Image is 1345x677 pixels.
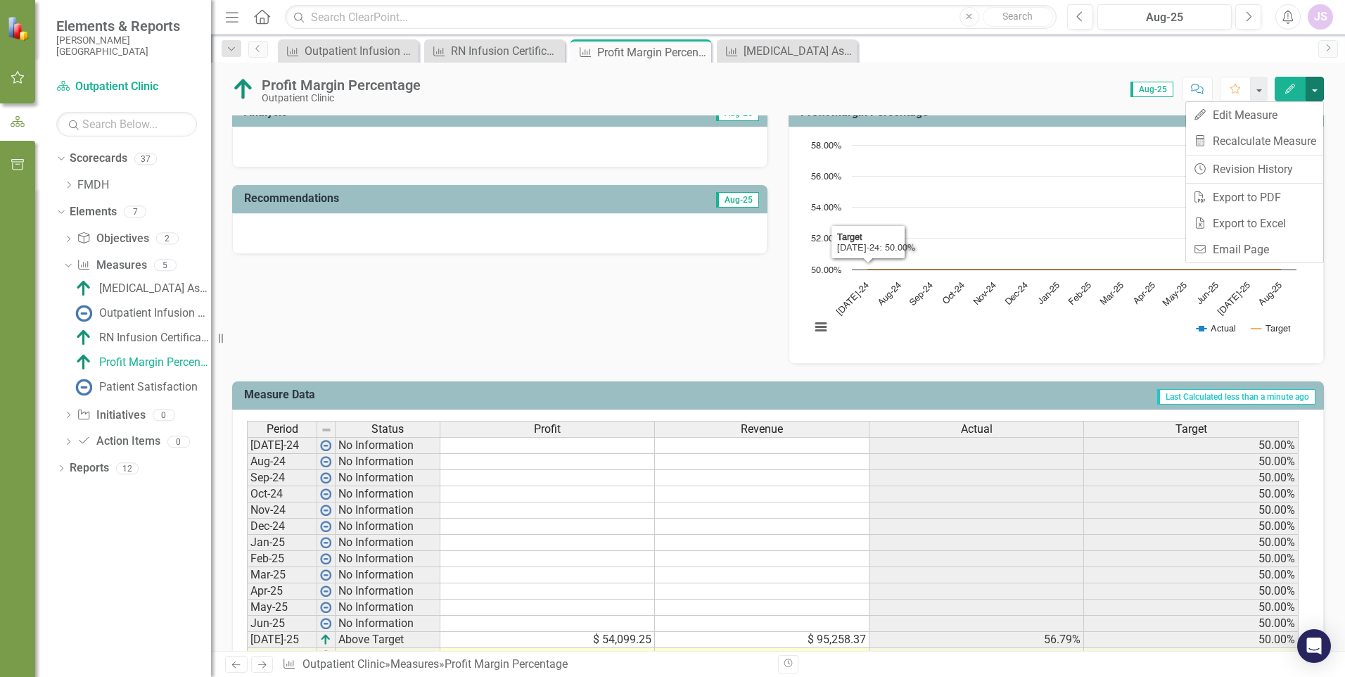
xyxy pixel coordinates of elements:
[655,632,869,648] td: $ 95,258.37
[156,233,179,245] div: 2
[72,302,211,324] a: Outpatient Infusion Accuracy Rate
[99,307,211,319] div: Outpatient Infusion Accuracy Rate
[1251,323,1291,334] button: Show Target
[72,277,211,300] a: [MEDICAL_DATA] Associated [MEDICAL_DATA]
[99,331,211,344] div: RN Infusion Certification Compliance
[1084,567,1299,583] td: 50.00%
[247,648,317,664] td: Aug-25
[445,657,568,671] div: Profit Margin Percentage
[811,234,841,243] text: 52.00%
[75,280,92,297] img: Above Target
[972,281,998,307] text: Nov-24
[941,281,967,306] text: Oct-24
[247,454,317,470] td: Aug-24
[1132,281,1157,306] text: Apr-25
[451,42,561,60] div: RN Infusion Certification Compliance
[282,657,767,673] div: » »
[99,381,198,393] div: Patient Satisfaction
[801,106,1317,119] h3: Profit Margin Percentage
[247,567,317,583] td: Mar-25
[247,616,317,632] td: Jun-25
[1004,281,1030,307] text: Dec-24
[428,42,561,60] a: RN Infusion Certification Compliance
[1097,4,1232,30] button: Aug-25
[1257,281,1284,308] text: Aug-25
[336,567,440,583] td: No Information
[336,470,440,486] td: No Information
[285,5,1057,30] input: Search ClearPoint...
[302,657,385,671] a: Outpatient Clinic
[320,537,331,548] img: wPkqUstsMhMTgAAAABJRU5ErkJggg==
[336,616,440,632] td: No Information
[1186,128,1323,154] a: Recalculate Measure
[56,112,197,137] input: Search Below...
[247,486,317,502] td: Oct-24
[320,553,331,564] img: wPkqUstsMhMTgAAAABJRU5ErkJggg==
[244,106,498,119] h3: Analysis
[1084,648,1299,664] td: 50.00%
[1186,102,1323,128] a: Edit Measure
[99,356,211,369] div: Profit Margin Percentage
[1186,184,1323,210] a: Export to PDF
[1186,156,1323,182] a: Revision History
[72,376,198,398] a: Patient Satisfaction
[70,204,117,220] a: Elements
[77,434,160,450] a: Action Items
[320,618,331,629] img: wPkqUstsMhMTgAAAABJRU5ErkJggg==
[1216,281,1253,317] text: [DATE]-25
[811,203,841,213] text: 54.00%
[744,42,854,60] div: [MEDICAL_DATA] Associated [MEDICAL_DATA]
[320,602,331,613] img: wPkqUstsMhMTgAAAABJRU5ErkJggg==
[336,535,440,551] td: No Information
[154,259,177,271] div: 5
[1084,551,1299,567] td: 50.00%
[1036,281,1062,306] text: Jan-25
[336,632,440,648] td: Above Target
[247,470,317,486] td: Sep-24
[320,521,331,532] img: wPkqUstsMhMTgAAAABJRU5ErkJggg==
[1099,281,1125,307] text: Mar-25
[7,16,32,41] img: ClearPoint Strategy
[77,177,211,194] a: FMDH
[1084,502,1299,519] td: 50.00%
[1067,281,1093,307] text: Feb-25
[1308,4,1333,30] div: JS
[876,281,903,308] text: Aug-24
[1084,616,1299,632] td: 50.00%
[56,18,197,34] span: Elements & Reports
[75,329,92,346] img: Above Target
[70,151,127,167] a: Scorecards
[983,7,1053,27] button: Search
[1084,535,1299,551] td: 50.00%
[232,78,255,101] img: Above Target
[247,502,317,519] td: Nov-24
[99,282,211,295] div: [MEDICAL_DATA] Associated [MEDICAL_DATA]
[835,281,872,317] text: [DATE]-24
[1197,323,1236,334] button: Show Actual
[1084,470,1299,486] td: 50.00%
[320,586,331,597] img: wPkqUstsMhMTgAAAABJRU5ErkJggg==
[1084,519,1299,535] td: 50.00%
[1084,632,1299,648] td: 50.00%
[1297,629,1331,663] div: Open Intercom Messenger
[116,462,139,474] div: 12
[336,502,440,519] td: No Information
[320,472,331,483] img: wPkqUstsMhMTgAAAABJRU5ErkJggg==
[1130,82,1173,97] span: Aug-25
[321,424,332,436] img: 8DAGhfEEPCf229AAAAAElFTkSuQmCC
[1084,454,1299,470] td: 50.00%
[803,138,1309,349] div: Chart. Highcharts interactive chart.
[716,192,759,208] span: Aug-25
[124,206,146,218] div: 7
[320,505,331,516] img: wPkqUstsMhMTgAAAABJRU5ErkJggg==
[336,454,440,470] td: No Information
[262,77,421,93] div: Profit Margin Percentage
[262,93,421,103] div: Outpatient Clinic
[72,351,211,374] a: Profit Margin Percentage
[320,569,331,581] img: wPkqUstsMhMTgAAAABJRU5ErkJggg==
[244,388,575,401] h3: Measure Data
[281,42,415,60] a: Outpatient Infusion Accuracy Rate
[320,456,331,467] img: wPkqUstsMhMTgAAAABJRU5ErkJggg==
[320,634,331,645] img: VmL+zLOWXp8NoCSi7l57Eu8eJ+4GWSi48xzEIItyGCrzKAg+GPZxiGYRiGYS7xC1jVADWlAHzkAAAAAElFTkSuQmCC
[961,423,993,436] span: Actual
